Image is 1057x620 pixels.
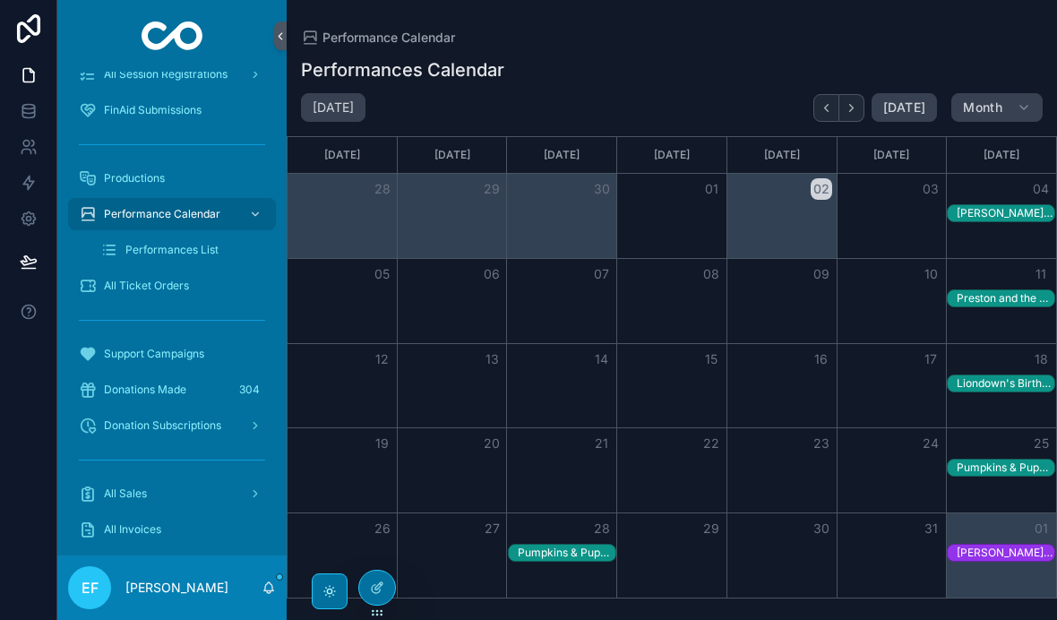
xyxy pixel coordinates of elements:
div: Liondown's Birthday [957,375,1054,392]
a: Productions [68,162,276,194]
button: 14 [591,349,613,370]
button: 08 [700,263,722,285]
span: Performance Calendar [322,29,455,47]
div: [DATE] [510,137,614,173]
button: 19 [372,433,393,454]
a: FinAid Submissions [68,94,276,126]
div: 304 [234,379,265,400]
button: 29 [700,518,722,539]
button: 28 [591,518,613,539]
div: [DATE] [400,137,504,173]
button: 25 [1030,433,1052,454]
button: 04 [1030,178,1052,200]
h1: Performances Calendar [301,57,504,82]
span: Support Campaigns [104,347,204,361]
button: 10 [920,263,941,285]
span: All Sales [104,487,147,501]
button: 23 [811,433,832,454]
button: 12 [372,349,393,370]
div: [DATE] [730,137,834,173]
span: Donation Subscriptions [104,418,221,433]
button: 30 [811,518,832,539]
span: Month [963,99,1002,116]
button: 22 [700,433,722,454]
button: 18 [1030,349,1052,370]
span: Performance Calendar [104,207,220,221]
button: 21 [591,433,613,454]
button: 05 [372,263,393,285]
a: All Invoices [68,513,276,546]
div: Pumpkins & Puppets [518,545,615,561]
div: Pumpkins & Puppets [957,460,1054,476]
button: Back [813,94,839,122]
button: 09 [811,263,832,285]
a: Support Campaigns [68,338,276,370]
div: scrollable content [57,72,287,555]
a: All Sales [68,478,276,510]
h2: [DATE] [313,99,354,116]
span: Productions [104,171,165,185]
button: 17 [920,349,941,370]
button: 24 [920,433,941,454]
button: 27 [481,518,503,539]
a: Donation Subscriptions [68,409,276,442]
span: FinAid Submissions [104,103,202,117]
button: 03 [920,178,941,200]
button: 01 [1030,518,1052,539]
button: 13 [481,349,503,370]
div: [DATE] [950,137,1053,173]
span: EF [82,577,99,598]
img: App logo [142,22,203,50]
button: 29 [481,178,503,200]
div: Month View [287,136,1057,598]
div: Pumpkins & Puppets [518,546,615,560]
span: All Ticket Orders [104,279,189,293]
button: 20 [481,433,503,454]
a: Performances List [90,234,276,266]
button: 16 [811,349,832,370]
div: [PERSON_NAME] First Day at Superschool [957,546,1054,560]
div: Grady's First Day at Superschool [957,545,1054,561]
div: [DATE] [290,137,394,173]
button: 07 [591,263,613,285]
div: [PERSON_NAME] Goes To Space [957,206,1054,220]
a: Performance Calendar [68,198,276,230]
button: 01 [700,178,722,200]
button: 02 [811,178,832,200]
button: 06 [481,263,503,285]
div: Preston and the Great British Baking Adventure [957,291,1054,306]
div: Scarlett Goes To Space [957,205,1054,221]
button: 11 [1030,263,1052,285]
button: 15 [700,349,722,370]
a: Donations Made304 [68,374,276,406]
div: [DATE] [620,137,724,173]
div: Preston and the Great British Baking Adventure [957,290,1054,306]
span: All Session Registrations [104,67,228,82]
button: 26 [372,518,393,539]
span: [DATE] [883,99,925,116]
button: 28 [372,178,393,200]
button: 30 [591,178,613,200]
span: All Invoices [104,522,161,537]
div: Pumpkins & Puppets [957,461,1054,475]
a: Performance Calendar [301,29,455,47]
a: All Ticket Orders [68,270,276,302]
span: Performances List [125,243,219,257]
div: [DATE] [840,137,944,173]
button: Next [839,94,864,122]
button: [DATE] [872,93,937,122]
span: Donations Made [104,383,186,397]
a: All Session Registrations [68,58,276,90]
div: Liondown's Birthday [957,376,1054,391]
button: Month [951,93,1043,122]
button: 31 [920,518,941,539]
p: [PERSON_NAME] [125,579,228,597]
